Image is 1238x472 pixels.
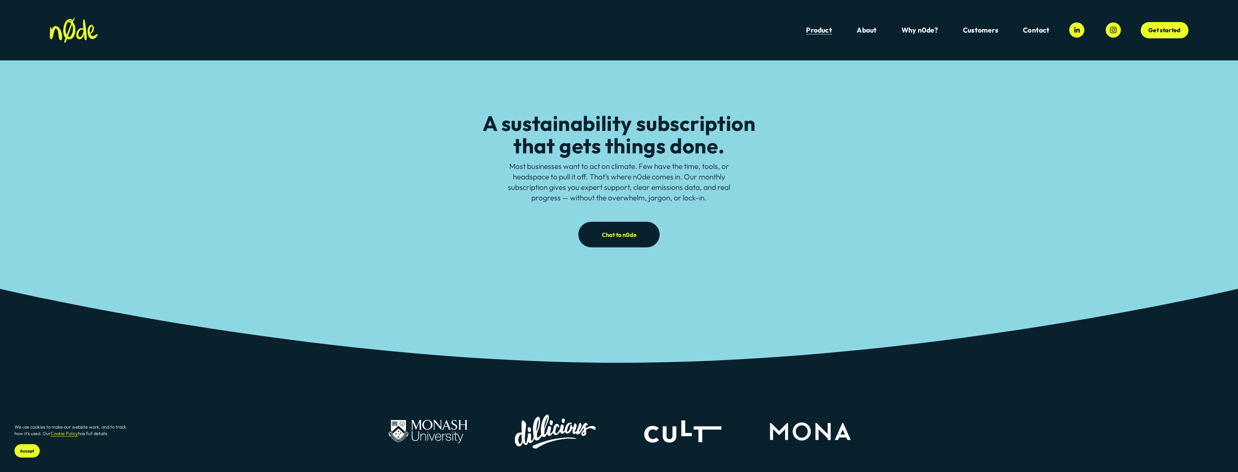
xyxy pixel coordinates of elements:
[963,26,998,34] span: Customers
[20,448,34,454] span: Accept
[14,444,40,458] button: Accept
[7,417,137,465] section: Cookie banner
[901,25,938,35] a: Why n0de?
[857,25,877,35] a: About
[1202,437,1238,472] div: Chat-Widget
[1106,22,1121,38] a: Instagram
[51,430,78,436] a: Cookie Policy
[1141,22,1188,39] a: Get started
[472,112,766,157] h2: A sustainability subscription that gets things done.
[578,222,659,247] a: Chat to n0de
[963,25,998,35] a: folder dropdown
[1202,437,1238,472] iframe: Chat Widget
[806,25,832,35] a: Product
[493,161,744,203] p: Most businesses want to act on climate. Few have the time, tools, or headspace to pull it off. Th...
[50,17,98,43] img: n0de
[1023,25,1049,35] a: Contact
[1069,22,1084,38] a: LinkedIn
[14,424,130,437] p: We use cookies to make our website work, and to track how it’s used. Our has full details.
